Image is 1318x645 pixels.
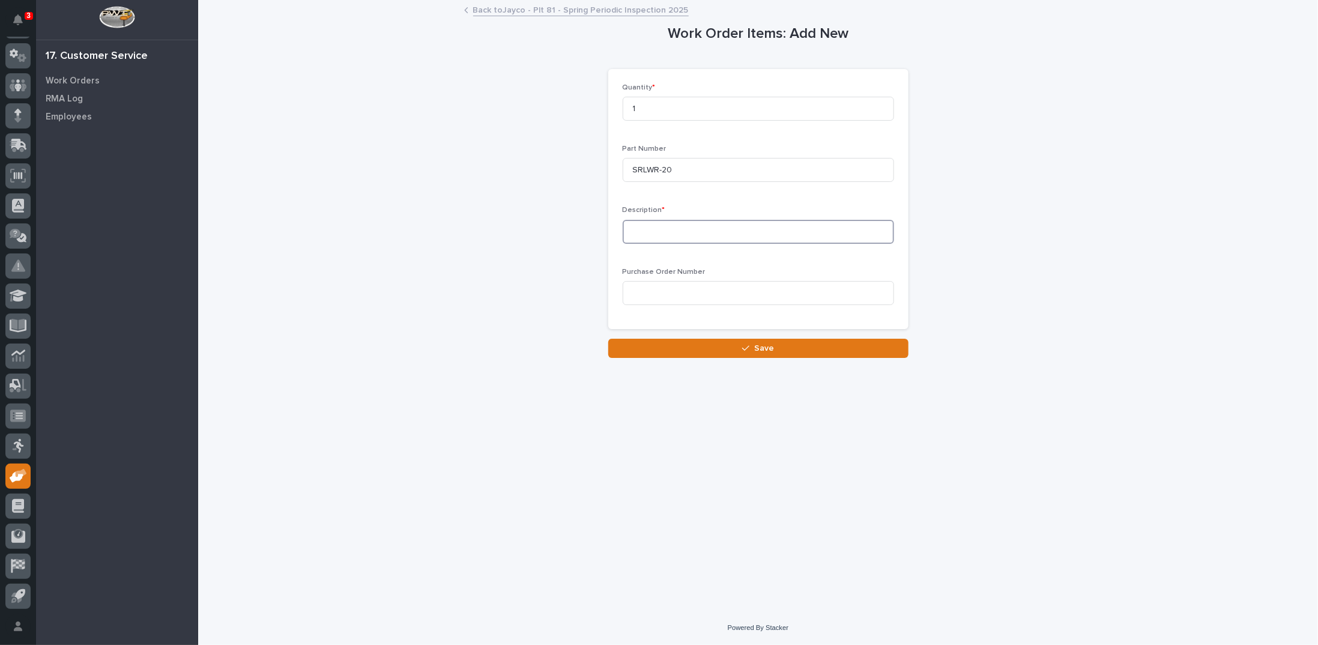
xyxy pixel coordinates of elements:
[46,50,148,63] div: 17. Customer Service
[46,94,83,104] p: RMA Log
[99,6,135,28] img: Workspace Logo
[623,84,656,91] span: Quantity
[623,207,665,214] span: Description
[608,25,908,43] h1: Work Order Items: Add New
[5,7,31,32] button: Notifications
[36,71,198,89] a: Work Orders
[15,14,31,34] div: Notifications3
[728,624,788,631] a: Powered By Stacker
[26,11,31,20] p: 3
[36,107,198,126] a: Employees
[754,343,774,354] span: Save
[608,339,908,358] button: Save
[473,2,689,16] a: Back toJayco - Plt 81 - Spring Periodic Inspection 2025
[36,89,198,107] a: RMA Log
[623,268,706,276] span: Purchase Order Number
[46,112,92,123] p: Employees
[623,145,667,153] span: Part Number
[46,76,100,86] p: Work Orders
